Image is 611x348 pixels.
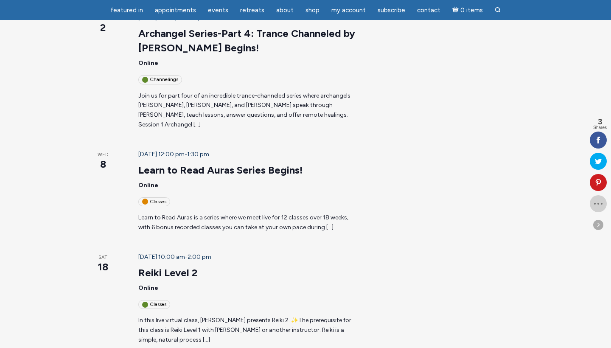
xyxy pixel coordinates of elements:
[138,182,158,189] span: Online
[203,2,233,19] a: Events
[378,6,405,14] span: Subscribe
[138,197,170,206] div: Classes
[138,14,207,22] time: -
[235,2,269,19] a: Retreats
[138,267,198,279] a: Reiki Level 2
[417,6,440,14] span: Contact
[88,157,118,171] span: 8
[150,2,201,19] a: Appointments
[240,6,264,14] span: Retreats
[88,20,118,35] span: 2
[138,151,209,158] time: -
[412,2,446,19] a: Contact
[271,2,299,19] a: About
[138,300,170,309] div: Classes
[138,14,185,22] span: [DATE] 12:00 pm
[300,2,325,19] a: Shop
[138,59,158,67] span: Online
[138,164,303,177] a: Learn to Read Auras Series Begins!
[305,6,320,14] span: Shop
[138,151,185,158] span: [DATE] 12:00 pm
[187,151,209,158] span: 1:30 pm
[155,6,196,14] span: Appointments
[460,7,483,14] span: 0 items
[331,6,366,14] span: My Account
[447,1,488,19] a: Cart0 items
[208,6,228,14] span: Events
[110,6,143,14] span: featured in
[326,2,371,19] a: My Account
[138,213,359,232] p: Learn to Read Auras is a series where we meet live for 12 classes over 18 weeks, with 6 bonus rec...
[373,2,410,19] a: Subscribe
[138,27,355,54] a: Archangel Series-Part 4: Trance Channeled by [PERSON_NAME] Begins!
[138,91,359,130] p: Join us for part four of an incredible trance-channeled series where archangels [PERSON_NAME], [P...
[88,260,118,274] span: 18
[138,284,158,292] span: Online
[593,118,607,126] span: 3
[593,126,607,130] span: Shares
[188,253,211,261] span: 2:00 pm
[138,253,211,261] time: -
[276,6,294,14] span: About
[187,14,207,22] span: 1:15 pm
[452,6,460,14] i: Cart
[138,316,359,345] p: In this live virtual class, [PERSON_NAME] presents Reiki 2. ✨The prerequisite for this class is R...
[138,253,185,261] span: [DATE] 10:00 am
[88,254,118,261] span: Sat
[88,152,118,159] span: Wed
[105,2,148,19] a: featured in
[138,75,182,84] div: Channelings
